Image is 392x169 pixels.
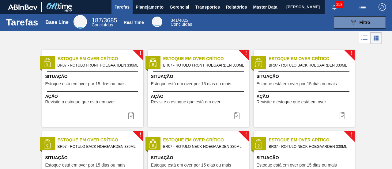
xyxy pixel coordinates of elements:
[269,143,350,150] span: BR07 - ROTULO NECK HOEGAARDEN 330ML
[269,137,355,143] span: Estoque em Over Crítico
[92,17,102,24] span: 187
[115,3,130,11] span: Tarefas
[151,82,231,86] span: Estoque está em over por 15 dias ou mais
[92,18,117,27] div: Base Line
[136,3,164,11] span: Planejamento
[171,18,188,23] span: / 4022
[152,17,162,27] div: Real Time
[92,22,113,27] span: Concluídas
[163,56,249,62] span: Estoque em Over Crítico
[359,3,366,11] img: userActions
[254,58,263,67] img: status
[195,3,220,11] span: Transportes
[359,32,370,44] div: Visão em Lista
[257,155,353,161] span: Situação
[171,18,178,23] span: 341
[148,58,157,67] img: status
[269,62,350,69] span: BR07 - ROTULO BACK HOEGAARDEN 330ML
[360,20,370,25] span: Filtro
[139,51,141,56] span: !
[43,58,52,67] img: status
[43,139,52,148] img: status
[151,93,247,100] span: Ação
[170,3,189,11] span: Gerencial
[351,133,352,137] span: !
[269,56,355,62] span: Estoque em Over Crítico
[253,3,277,11] span: Master Data
[379,3,386,11] img: Logout
[171,18,192,26] div: Real Time
[163,62,244,69] span: BR07 - ROTULO FRONT HOEGAARDEN 330ML
[370,32,382,44] div: Visão em Cards
[92,17,117,24] span: / 3685
[257,82,337,86] span: Estoque está em over por 15 dias ou mais
[124,20,144,25] div: Real Time
[45,73,142,80] span: Situação
[58,137,143,143] span: Estoque em Over Crítico
[124,109,138,122] button: icon-task complete
[45,82,126,86] span: Estoque está em over por 15 dias ou mais
[257,93,353,100] span: Ação
[58,62,138,69] span: BR07 - ROTULO FRONT HOEGAARDEN 330ML
[163,143,244,150] span: BR07 - ROTULO NECK HOEGAARDEN 330ML
[6,19,38,26] h1: Tarefas
[351,51,352,56] span: !
[124,109,138,122] div: Completar tarefa: 29810858
[245,133,247,137] span: !
[45,163,126,167] span: Estoque está em over por 15 dias ou mais
[339,112,346,119] img: icon-task complete
[73,15,87,29] div: Base Line
[254,139,263,148] img: status
[127,112,135,119] img: icon-task complete
[163,137,249,143] span: Estoque em Over Crítico
[245,51,247,56] span: !
[257,100,326,104] span: Revisite o estoque que está em over
[257,73,353,80] span: Situação
[151,163,231,167] span: Estoque está em over por 15 dias ou mais
[171,22,192,27] span: Concluídas
[226,3,247,11] span: Relatórios
[257,163,337,167] span: Estoque está em over por 15 dias ou mais
[45,93,142,100] span: Ação
[151,73,247,80] span: Situação
[58,56,143,62] span: Estoque em Over Crítico
[151,100,221,104] span: Revisite o estoque que está em over
[139,133,141,137] span: !
[58,143,138,150] span: BR07 - ROTULO BACK HOEGAARDEN 330ML
[325,3,344,11] button: Notificações
[45,100,115,104] span: Revisite o estoque que está em over
[8,4,37,10] img: TNhmsLtSVTkK8tSr43FrP2fwEKptu5GPRR3wAAAABJRU5ErkJggg==
[151,155,247,161] span: Situação
[233,112,240,119] img: icon-task complete
[229,109,244,122] div: Completar tarefa: 29810858
[148,139,157,148] img: status
[45,20,69,25] div: Base Line
[229,109,244,122] button: icon-task complete
[335,109,350,122] div: Completar tarefa: 29810859
[45,155,142,161] span: Situação
[334,16,386,29] button: Filtro
[335,109,350,122] button: icon-task complete
[335,1,344,8] span: 258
